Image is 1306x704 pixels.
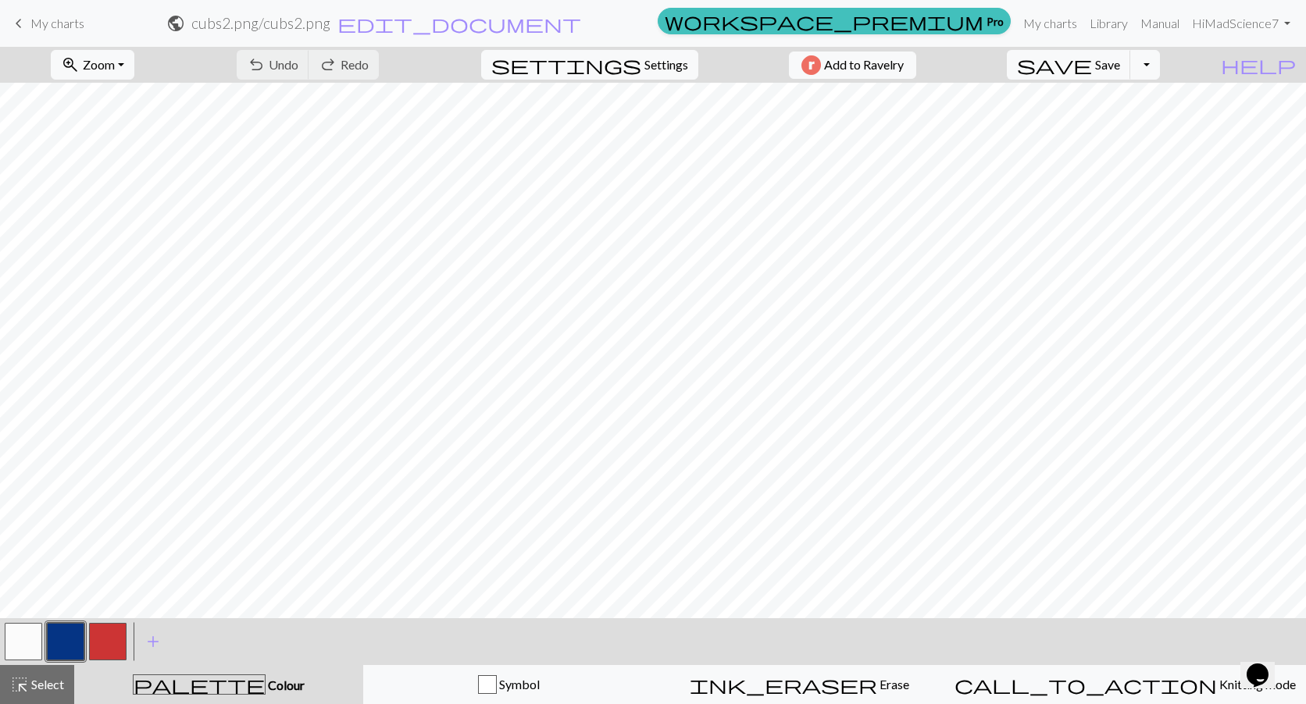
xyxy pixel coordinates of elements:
button: Knitting mode [944,665,1306,704]
a: Pro [658,8,1011,34]
span: workspace_premium [665,10,983,32]
span: settings [491,54,641,76]
span: Zoom [83,57,115,72]
h2: cubs2.png / cubs2.png [191,14,330,32]
span: call_to_action [955,674,1217,695]
a: Library [1083,8,1134,39]
span: Save [1095,57,1120,72]
span: Settings [644,55,688,74]
iframe: chat widget [1240,642,1290,688]
button: Symbol [363,665,654,704]
span: ink_eraser [690,674,877,695]
span: Symbol [497,677,540,692]
a: HiMadScience7 [1186,8,1297,39]
span: save [1017,54,1092,76]
span: public [166,12,185,34]
span: help [1221,54,1296,76]
img: Ravelry [801,55,821,75]
span: Erase [877,677,909,692]
a: My charts [9,10,84,37]
button: Zoom [51,50,134,80]
button: SettingsSettings [481,50,698,80]
button: Add to Ravelry [789,52,916,79]
span: edit_document [337,12,581,34]
span: Select [29,677,64,692]
span: My charts [30,16,84,30]
i: Settings [491,55,641,74]
button: Erase [654,665,944,704]
span: Add to Ravelry [824,55,904,75]
span: keyboard_arrow_left [9,12,28,34]
span: palette [134,674,265,695]
span: highlight_alt [10,674,29,695]
span: Colour [266,677,305,692]
button: Colour [74,665,363,704]
a: Manual [1134,8,1186,39]
a: My charts [1017,8,1083,39]
span: Knitting mode [1217,677,1296,692]
button: Save [1007,50,1131,80]
span: zoom_in [61,54,80,76]
span: add [144,631,162,652]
